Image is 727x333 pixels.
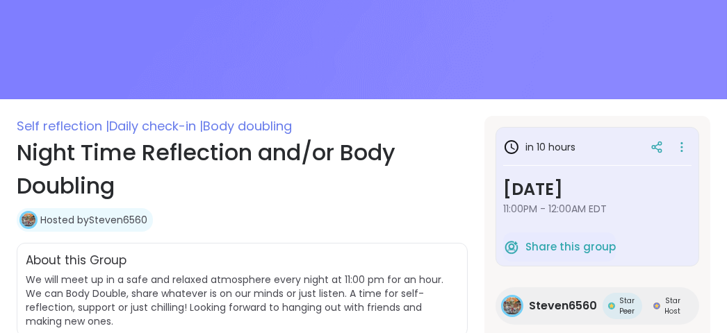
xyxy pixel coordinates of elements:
[203,117,292,135] span: Body doubling
[503,202,692,216] span: 11:00PM - 12:00AM EDT
[663,296,683,316] span: Star Host
[618,296,637,316] span: Star Peer
[529,298,597,314] span: Steven6560
[525,239,616,255] span: Share this group
[17,117,109,135] span: Self reflection |
[503,297,521,315] img: Steven6560
[608,302,615,309] img: Star Peer
[26,273,443,328] span: We will meet up in a safe and relaxed atmosphere every night at 11:00 pm for an hour. We can Body...
[503,139,575,155] h3: in 10 hours
[40,213,147,227] a: Hosted bySteven6560
[496,287,699,325] a: Steven6560Steven6560Star PeerStar PeerStar HostStar Host
[653,302,660,309] img: Star Host
[503,232,616,262] button: Share this group
[17,136,468,203] h1: Night Time Reflection and/or Body Doubling
[109,117,203,135] span: Daily check-in |
[503,177,692,202] h3: [DATE]
[22,213,35,227] img: Steven6560
[26,252,126,270] h2: About this Group
[503,239,520,255] img: ShareWell Logomark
